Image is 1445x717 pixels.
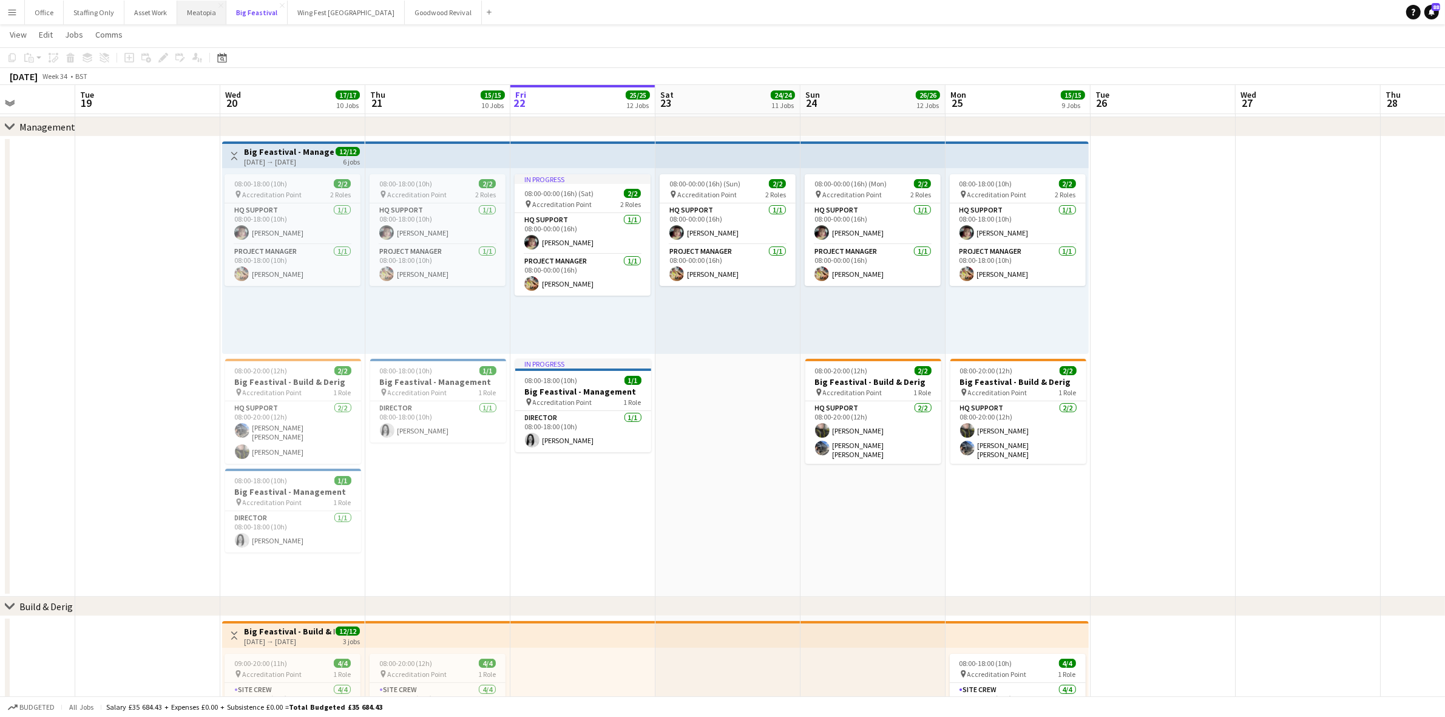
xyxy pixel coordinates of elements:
[960,366,1013,375] span: 08:00-20:00 (12h)
[1059,659,1076,668] span: 4/4
[19,600,73,613] div: Build & Derig
[333,670,351,679] span: 1 Role
[334,659,351,668] span: 4/4
[624,376,641,385] span: 1/1
[225,511,361,552] app-card-role: Director1/108:00-18:00 (10h)[PERSON_NAME]
[370,174,506,286] app-job-card: 08:00-18:00 (10h)2/2 Accreditation Point2 RolesHQ Support1/108:00-18:00 (10h)[PERSON_NAME]Project...
[19,121,75,133] div: Management
[524,189,594,198] span: 08:00-00:00 (16h) (Sat)
[968,388,1027,397] span: Accreditation Point
[677,190,737,199] span: Accreditation Point
[244,637,334,646] div: [DATE] → [DATE]
[244,157,334,166] div: [DATE] → [DATE]
[624,398,641,407] span: 1 Role
[479,659,496,668] span: 4/4
[225,469,361,552] app-job-card: 08:00-18:00 (10h)1/1Big Feastival - Management Accreditation Point1 RoleDirector1/108:00-18:00 (1...
[805,359,941,464] app-job-card: 08:00-20:00 (12h)2/2Big Feastival - Build & Derig Accreditation Point1 RoleHQ Support2/208:00-20:...
[19,703,55,712] span: Budgeted
[771,90,795,100] span: 24/24
[225,401,361,464] app-card-role: HQ Support2/208:00-20:00 (12h)[PERSON_NAME] [PERSON_NAME][PERSON_NAME]
[1055,190,1076,199] span: 2 Roles
[804,96,820,110] span: 24
[624,189,641,198] span: 2/2
[967,190,1027,199] span: Accreditation Point
[479,179,496,188] span: 2/2
[914,179,931,188] span: 2/2
[515,359,651,452] app-job-card: In progress08:00-18:00 (10h)1/1Big Feastival - Management Accreditation Point1 RoleDirector1/108:...
[910,190,931,199] span: 2 Roles
[334,388,351,397] span: 1 Role
[75,72,87,81] div: BST
[336,147,360,156] span: 12/12
[388,388,447,397] span: Accreditation Point
[669,179,740,188] span: 08:00-00:00 (16h) (Sun)
[80,89,94,100] span: Tue
[1061,90,1085,100] span: 15/15
[515,89,526,100] span: Fri
[370,401,506,443] app-card-role: Director1/108:00-18:00 (10h)[PERSON_NAME]
[1240,89,1256,100] span: Wed
[914,388,932,397] span: 1 Role
[515,411,651,452] app-card-role: Director1/108:00-18:00 (10h)[PERSON_NAME]
[336,627,360,636] span: 12/12
[225,245,360,286] app-card-role: Project Manager1/108:00-18:00 (10h)[PERSON_NAME]
[805,174,941,286] app-job-card: 08:00-00:00 (16h) (Mon)2/2 Accreditation Point2 RolesHQ Support1/108:00-00:00 (16h)[PERSON_NAME]P...
[25,1,64,24] button: Office
[106,702,382,712] div: Salary £35 684.43 + Expenses £0.00 + Subsistence £0.00 =
[1095,89,1109,100] span: Tue
[823,388,882,397] span: Accreditation Point
[950,359,1086,464] app-job-card: 08:00-20:00 (12h)2/2Big Feastival - Build & Derig Accreditation Point1 RoleHQ Support2/208:00-20:...
[950,203,1086,245] app-card-role: HQ Support1/108:00-18:00 (10h)[PERSON_NAME]
[959,179,1012,188] span: 08:00-18:00 (10h)
[805,89,820,100] span: Sun
[234,179,287,188] span: 08:00-18:00 (10h)
[288,1,405,24] button: Wing Fest [GEOGRAPHIC_DATA]
[334,476,351,485] span: 1/1
[225,486,361,497] h3: Big Feastival - Management
[235,366,288,375] span: 08:00-20:00 (12h)
[620,200,641,209] span: 2 Roles
[225,203,360,245] app-card-role: HQ Support1/108:00-18:00 (10h)[PERSON_NAME]
[225,174,360,286] app-job-card: 08:00-18:00 (10h)2/2 Accreditation Point2 RolesHQ Support1/108:00-18:00 (10h)[PERSON_NAME]Project...
[64,1,124,24] button: Staffing Only
[479,366,496,375] span: 1/1
[387,190,447,199] span: Accreditation Point
[481,101,504,110] div: 10 Jobs
[39,29,53,40] span: Edit
[343,636,360,646] div: 3 jobs
[235,476,288,485] span: 08:00-18:00 (10h)
[330,190,351,199] span: 2 Roles
[65,29,83,40] span: Jobs
[1424,5,1439,19] a: 88
[626,90,650,100] span: 25/25
[805,245,941,286] app-card-role: Project Manager1/108:00-00:00 (16h)[PERSON_NAME]
[515,174,651,296] div: In progress08:00-00:00 (16h) (Sat)2/2 Accreditation Point2 RolesHQ Support1/108:00-00:00 (16h)[PE...
[478,670,496,679] span: 1 Role
[805,401,941,464] app-card-role: HQ Support2/208:00-20:00 (12h)[PERSON_NAME][PERSON_NAME] [PERSON_NAME]
[67,702,96,712] span: All jobs
[40,72,70,81] span: Week 34
[1061,101,1085,110] div: 9 Jobs
[769,179,786,188] span: 2/2
[532,200,592,209] span: Accreditation Point
[660,245,796,286] app-card-role: Project Manager1/108:00-00:00 (16h)[PERSON_NAME]
[5,27,32,42] a: View
[370,359,506,443] app-job-card: 08:00-18:00 (10h)1/1Big Feastival - Management Accreditation Point1 RoleDirector1/108:00-18:00 (1...
[334,498,351,507] span: 1 Role
[95,29,123,40] span: Comms
[244,146,334,157] h3: Big Feastival - Management
[78,96,94,110] span: 19
[515,174,651,184] div: In progress
[234,659,287,668] span: 09:00-20:00 (11h)
[814,179,887,188] span: 08:00-00:00 (16h) (Mon)
[177,1,226,24] button: Meatopia
[1094,96,1109,110] span: 26
[916,90,940,100] span: 26/26
[1386,89,1401,100] span: Thu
